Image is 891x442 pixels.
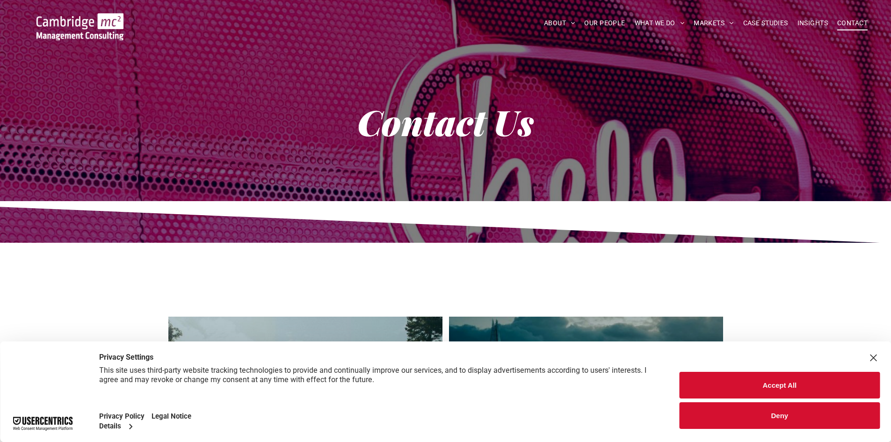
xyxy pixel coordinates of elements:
strong: Us [493,98,534,145]
a: OUR PEOPLE [580,16,630,30]
a: Your Business Transformed | Cambridge Management Consulting [36,14,123,24]
a: ABOUT [539,16,580,30]
a: CONTACT [833,16,872,30]
strong: Contact [357,98,485,145]
a: MARKETS [689,16,738,30]
img: Go to Homepage [36,13,123,40]
a: WHAT WE DO [630,16,689,30]
a: CASE STUDIES [739,16,793,30]
a: INSIGHTS [793,16,833,30]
